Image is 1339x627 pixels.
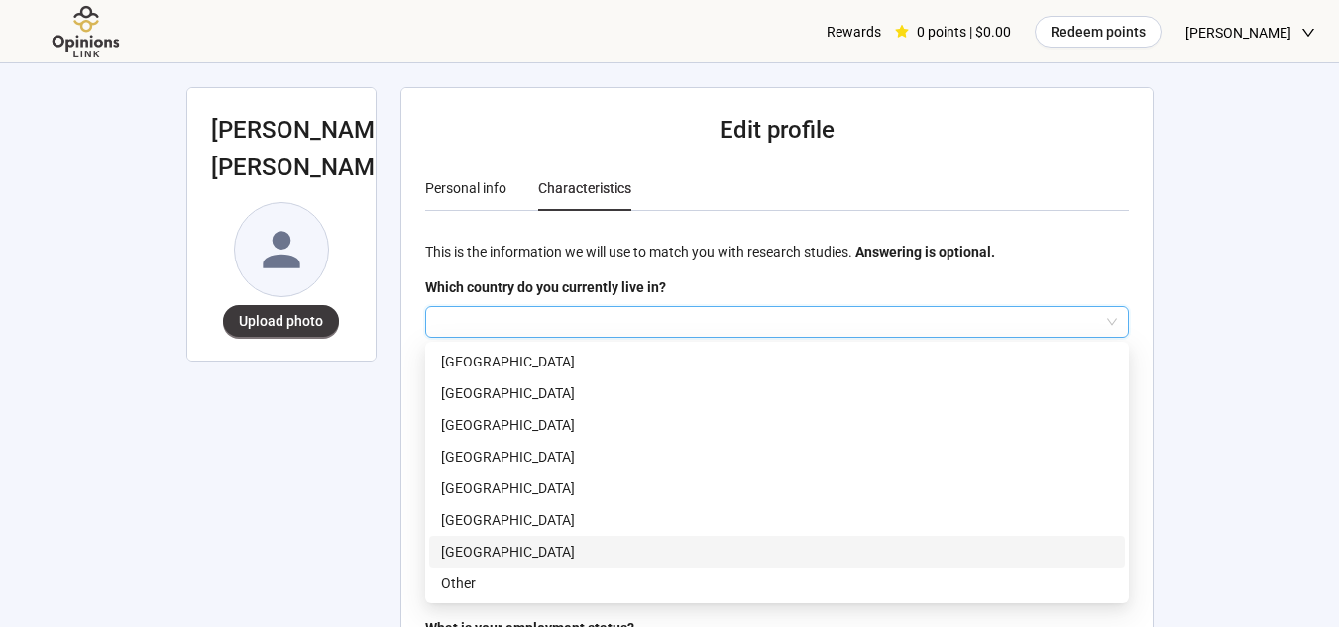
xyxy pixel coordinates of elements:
h2: Edit profile [425,112,1129,150]
p: [GEOGRAPHIC_DATA] [441,414,1113,436]
span: down [1301,26,1315,40]
strong: Answering is optional. [855,244,995,260]
div: Characteristics [538,177,631,199]
p: [GEOGRAPHIC_DATA] [441,351,1113,372]
p: [GEOGRAPHIC_DATA] [441,477,1113,499]
div: Which country do you currently live in? [425,276,666,298]
p: [GEOGRAPHIC_DATA] [441,382,1113,404]
p: Other [441,573,1113,594]
div: Personal info [425,177,506,199]
span: [PERSON_NAME] [1185,1,1291,64]
span: Upload photo [223,313,339,329]
button: Redeem points [1035,16,1162,48]
span: Redeem points [1051,21,1146,43]
p: [GEOGRAPHIC_DATA] [441,509,1113,531]
p: [GEOGRAPHIC_DATA] [441,541,1113,563]
p: [GEOGRAPHIC_DATA] [441,446,1113,468]
p: This is the information we will use to match you with research studies. [425,241,1129,262]
h2: [PERSON_NAME] [PERSON_NAME] [211,112,352,186]
span: star [895,25,909,39]
button: Upload photo [223,305,339,337]
span: Upload photo [239,310,323,332]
